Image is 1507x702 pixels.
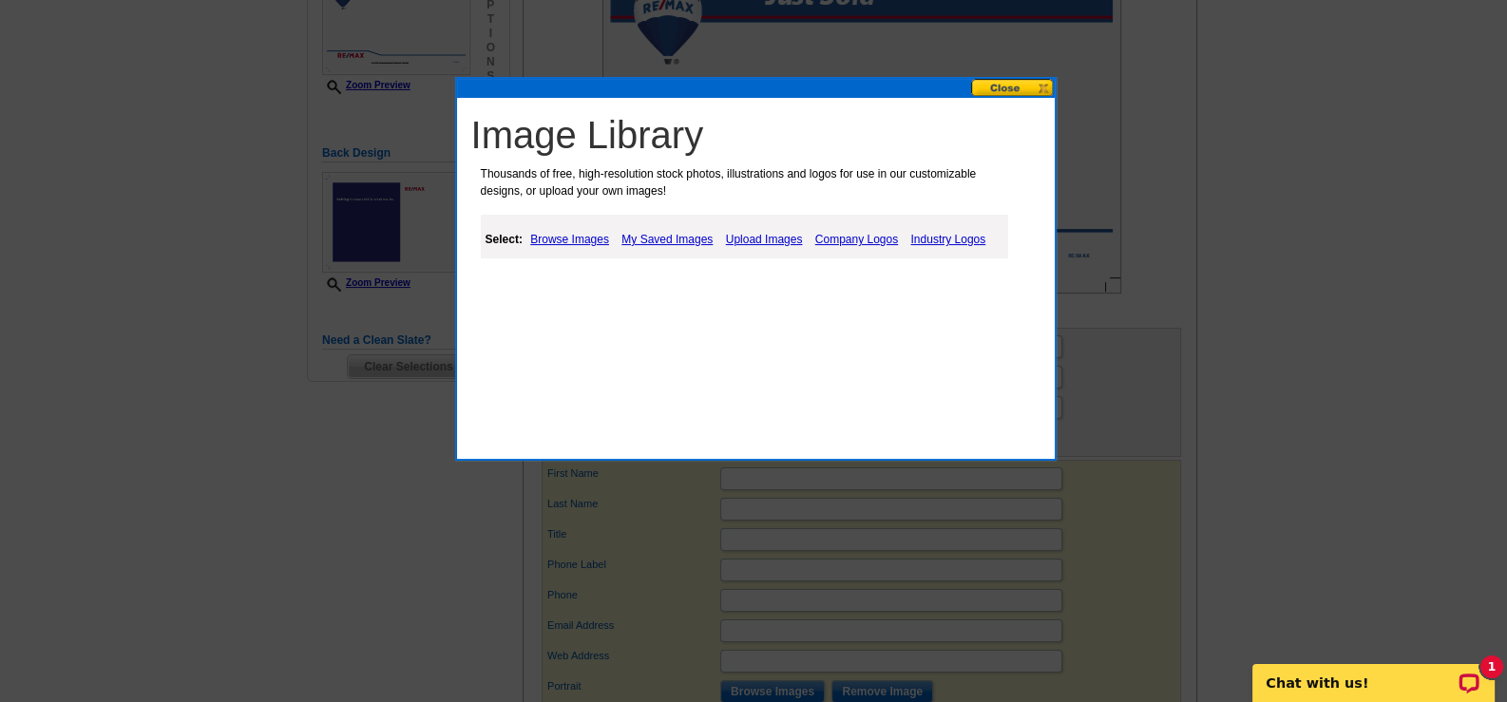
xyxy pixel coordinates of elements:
[1240,642,1507,702] iframe: LiveChat chat widget
[811,228,903,251] a: Company Logos
[525,228,614,251] a: Browse Images
[906,228,990,251] a: Industry Logos
[486,233,523,246] strong: Select:
[721,228,808,251] a: Upload Images
[471,112,1050,158] h1: Image Library
[617,228,717,251] a: My Saved Images
[471,165,1015,199] p: Thousands of free, high-resolution stock photos, illustrations and logos for use in our customiza...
